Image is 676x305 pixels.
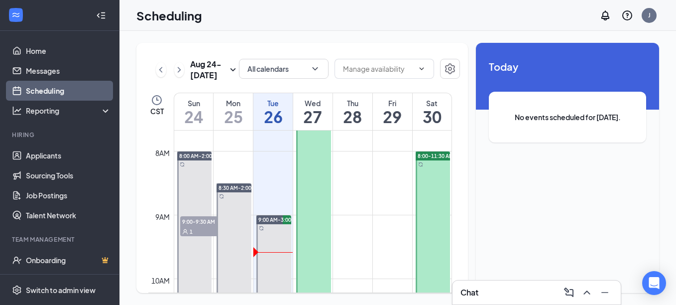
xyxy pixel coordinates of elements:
[460,287,478,298] h3: Chat
[26,165,111,185] a: Sourcing Tools
[253,98,293,108] div: Tue
[153,148,172,158] div: 8am
[373,93,412,130] a: August 29, 2025
[180,162,185,167] svg: Sync
[293,98,333,108] div: Wed
[11,10,21,20] svg: WorkstreamLogo
[174,108,213,125] h1: 24
[214,108,253,125] h1: 25
[156,62,166,77] button: ChevronLeft
[373,108,412,125] h1: 29
[214,98,253,108] div: Mon
[579,285,595,301] button: ChevronUp
[26,185,111,205] a: Job Postings
[182,229,188,235] svg: User
[26,146,111,165] a: Applicants
[180,216,230,226] span: 9:00-9:30 AM
[190,59,227,81] h3: Aug 24 - [DATE]
[219,194,224,199] svg: Sync
[597,285,613,301] button: Minimize
[149,275,172,286] div: 10am
[413,93,451,130] a: August 30, 2025
[621,9,633,21] svg: QuestionInfo
[413,98,451,108] div: Sat
[373,98,412,108] div: Fri
[174,62,185,77] button: ChevronRight
[440,59,460,79] button: Settings
[293,93,333,130] a: August 27, 2025
[12,131,109,139] div: Hiring
[333,108,372,125] h1: 28
[26,41,111,61] a: Home
[12,235,109,244] div: Team Management
[563,287,575,299] svg: ComposeMessage
[418,162,423,167] svg: Sync
[440,59,460,81] a: Settings
[12,106,22,116] svg: Analysis
[26,285,96,295] div: Switch to admin view
[179,152,221,159] span: 8:00 AM-2:00 PM
[150,106,164,116] span: CST
[26,81,111,101] a: Scheduling
[12,285,22,295] svg: Settings
[333,93,372,130] a: August 28, 2025
[418,152,453,159] span: 8:00-11:30 AM
[214,93,253,130] a: August 25, 2025
[239,59,329,79] button: All calendarsChevronDown
[258,216,300,223] span: 9:00 AM-3:00 PM
[219,184,260,191] span: 8:30 AM-2:00 PM
[310,64,320,74] svg: ChevronDown
[174,98,213,108] div: Sun
[343,63,414,74] input: Manage availability
[599,287,611,299] svg: Minimize
[648,11,651,19] div: J
[153,211,172,222] div: 9am
[253,108,293,125] h1: 26
[413,108,451,125] h1: 30
[174,93,213,130] a: August 24, 2025
[136,7,202,24] h1: Scheduling
[561,285,577,301] button: ComposeMessage
[418,65,426,73] svg: ChevronDown
[26,106,112,116] div: Reporting
[253,93,293,130] a: August 26, 2025
[26,205,111,225] a: Talent Network
[259,226,264,231] svg: Sync
[444,63,456,75] svg: Settings
[293,108,333,125] h1: 27
[26,270,111,290] a: TeamCrown
[581,287,593,299] svg: ChevronUp
[509,112,626,123] span: No events scheduled for [DATE].
[96,10,106,20] svg: Collapse
[26,61,111,81] a: Messages
[156,64,166,76] svg: ChevronLeft
[333,98,372,108] div: Thu
[151,94,163,106] svg: Clock
[174,64,184,76] svg: ChevronRight
[26,250,111,270] a: OnboardingCrown
[489,59,646,74] span: Today
[227,64,239,76] svg: SmallChevronDown
[599,9,611,21] svg: Notifications
[642,271,666,295] div: Open Intercom Messenger
[190,228,193,235] span: 1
